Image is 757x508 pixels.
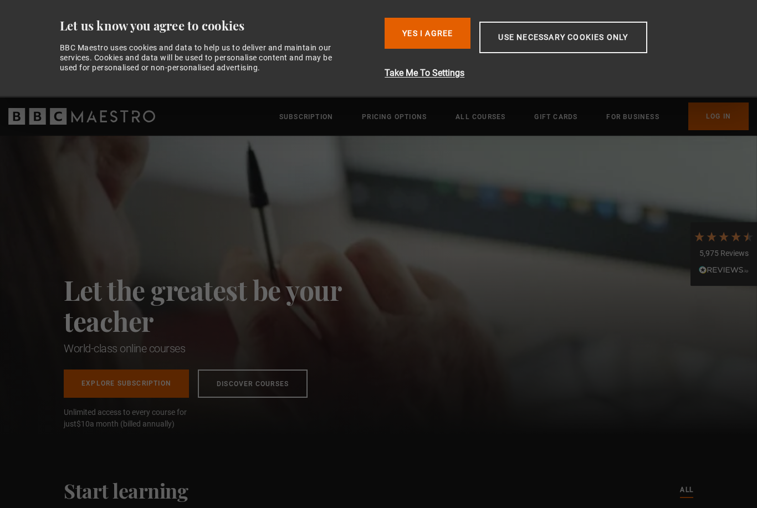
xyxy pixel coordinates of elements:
span: $10 [76,419,90,428]
div: 4.7 Stars [693,230,754,243]
div: 5,975 ReviewsRead All Reviews [690,222,757,286]
button: Use necessary cookies only [479,22,647,53]
button: Yes I Agree [385,18,470,49]
div: Let us know you agree to cookies [60,18,376,34]
nav: Primary [279,102,749,130]
h1: World-class online courses [64,341,391,356]
a: Discover Courses [198,370,308,398]
div: Read All Reviews [693,264,754,278]
a: For business [606,111,659,122]
a: Gift Cards [534,111,577,122]
span: Unlimited access to every course for just a month (billed annually) [64,407,213,430]
a: Subscription [279,111,333,122]
button: Take Me To Settings [385,66,705,80]
a: Explore Subscription [64,370,189,398]
img: REVIEWS.io [699,266,749,274]
a: Log In [688,102,749,130]
svg: BBC Maestro [8,108,155,125]
h2: Let the greatest be your teacher [64,274,391,336]
a: All Courses [456,111,505,122]
div: BBC Maestro uses cookies and data to help us to deliver and maintain our services. Cookies and da... [60,43,345,73]
a: Pricing Options [362,111,427,122]
div: 5,975 Reviews [693,248,754,259]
